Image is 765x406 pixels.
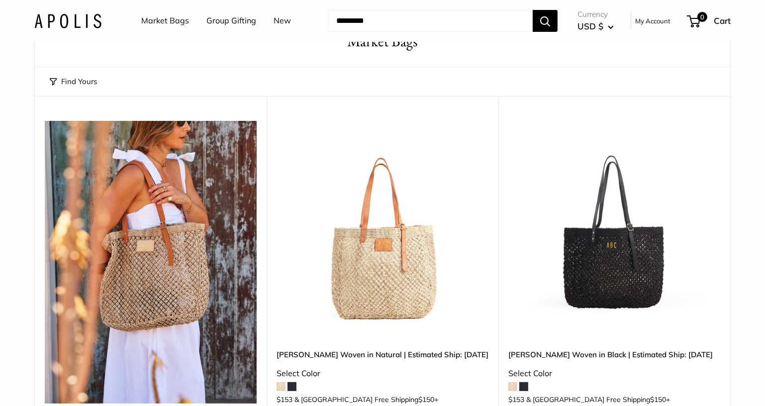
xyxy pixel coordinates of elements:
input: Search... [328,10,533,32]
button: Search [533,10,558,32]
a: New [274,13,291,28]
span: 0 [697,12,707,22]
span: Cart [714,15,731,26]
button: USD $ [577,18,614,34]
img: Mercado Woven in Black | Estimated Ship: Oct. 19th [508,121,720,333]
span: Currency [577,7,614,21]
a: Market Bags [141,13,189,28]
a: Group Gifting [206,13,256,28]
span: & [GEOGRAPHIC_DATA] Free Shipping + [526,396,670,403]
a: Mercado Woven in Black | Estimated Ship: Oct. 19thMercado Woven in Black | Estimated Ship: Oct. 19th [508,121,720,333]
a: 0 Cart [688,13,731,29]
span: $150 [650,395,666,404]
img: Mercado Woven in Natural | Estimated Ship: Oct. 12th [277,121,488,333]
img: Mercado Woven — Handwoven from 100% golden jute by artisan women taking over 20 hours to craft. [45,121,257,404]
div: Select Color [277,366,488,381]
a: [PERSON_NAME] Woven in Natural | Estimated Ship: [DATE] [277,349,488,360]
span: USD $ [577,21,603,31]
span: $153 [508,395,524,404]
span: $150 [418,395,434,404]
a: My Account [635,15,670,27]
a: [PERSON_NAME] Woven in Black | Estimated Ship: [DATE] [508,349,720,360]
a: Mercado Woven in Natural | Estimated Ship: Oct. 12thMercado Woven in Natural | Estimated Ship: Oc... [277,121,488,333]
span: & [GEOGRAPHIC_DATA] Free Shipping + [294,396,438,403]
img: Apolis [34,13,101,28]
span: $153 [277,395,292,404]
div: Select Color [508,366,720,381]
button: Find Yours [50,75,97,89]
